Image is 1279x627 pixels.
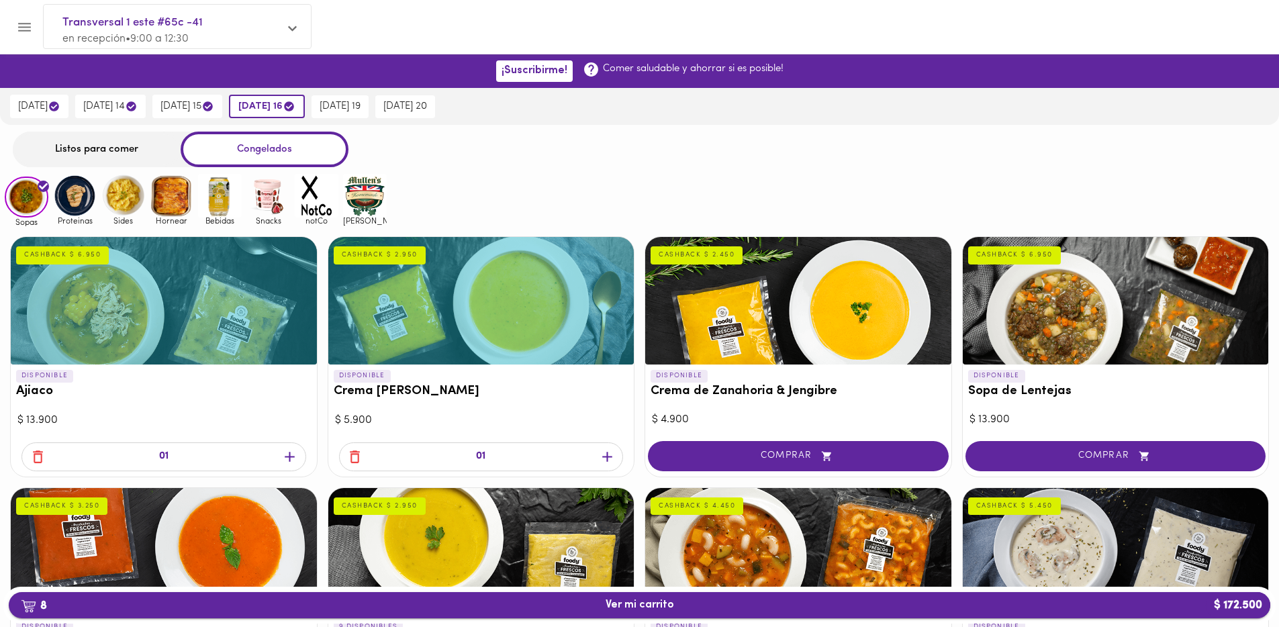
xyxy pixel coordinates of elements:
[8,11,41,44] button: Menu
[476,449,485,465] p: 01
[16,246,109,264] div: CASHBACK $ 6.950
[334,246,426,264] div: CASHBACK $ 2.950
[17,413,310,428] div: $ 13.900
[963,488,1269,616] div: Crema de Champiñones
[651,370,708,382] p: DISPONIBLE
[968,497,1061,515] div: CASHBACK $ 5.450
[606,599,674,612] span: Ver mi carrito
[18,100,60,113] span: [DATE]
[651,385,946,399] h3: Crema de Zanahoria & Jengibre
[968,246,1061,264] div: CASHBACK $ 6.950
[295,174,338,218] img: notCo
[83,100,138,113] span: [DATE] 14
[10,95,68,118] button: [DATE]
[648,441,949,471] button: COMPRAR
[295,216,338,225] span: notCo
[963,237,1269,365] div: Sopa de Lentejas
[246,216,290,225] span: Snacks
[9,592,1270,618] button: 8Ver mi carrito$ 172.500
[334,385,629,399] h3: Crema [PERSON_NAME]
[651,246,743,264] div: CASHBACK $ 2.450
[320,101,361,113] span: [DATE] 19
[343,174,387,218] img: mullens
[603,62,784,76] p: Comer saludable y ahorrar si es posible!
[246,174,290,218] img: Snacks
[159,449,169,465] p: 01
[343,216,387,225] span: [PERSON_NAME]
[198,174,242,218] img: Bebidas
[16,497,107,515] div: CASHBACK $ 3.250
[62,34,189,44] span: en recepción • 9:00 a 12:30
[16,385,312,399] h3: Ajiaco
[375,95,435,118] button: [DATE] 20
[53,216,97,225] span: Proteinas
[496,60,573,81] button: ¡Suscribirme!
[502,64,567,77] span: ¡Suscribirme!
[13,132,181,167] div: Listos para comer
[13,597,55,614] b: 8
[16,370,73,382] p: DISPONIBLE
[101,174,145,218] img: Sides
[1201,549,1266,614] iframe: Messagebird Livechat Widget
[62,14,279,32] span: Transversal 1 este #65c -41
[11,237,317,365] div: Ajiaco
[152,95,222,118] button: [DATE] 15
[150,174,193,218] img: Hornear
[651,497,743,515] div: CASHBACK $ 4.450
[665,450,932,462] span: COMPRAR
[229,95,305,118] button: [DATE] 16
[652,412,945,428] div: $ 4.900
[101,216,145,225] span: Sides
[969,412,1262,428] div: $ 13.900
[328,237,634,365] div: Crema del Huerto
[968,385,1264,399] h3: Sopa de Lentejas
[11,488,317,616] div: Crema de Tomate
[968,370,1025,382] p: DISPONIBLE
[645,237,951,365] div: Crema de Zanahoria & Jengibre
[238,100,295,113] span: [DATE] 16
[5,218,48,226] span: Sopas
[53,174,97,218] img: Proteinas
[21,599,36,613] img: cart.png
[645,488,951,616] div: Sopa Minestrone
[181,132,348,167] div: Congelados
[160,100,214,113] span: [DATE] 15
[335,413,628,428] div: $ 5.900
[334,497,426,515] div: CASHBACK $ 2.950
[965,441,1266,471] button: COMPRAR
[75,95,146,118] button: [DATE] 14
[334,370,391,382] p: DISPONIBLE
[383,101,427,113] span: [DATE] 20
[150,216,193,225] span: Hornear
[982,450,1249,462] span: COMPRAR
[312,95,369,118] button: [DATE] 19
[328,488,634,616] div: Crema de Ahuyama
[198,216,242,225] span: Bebidas
[5,177,48,218] img: Sopas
